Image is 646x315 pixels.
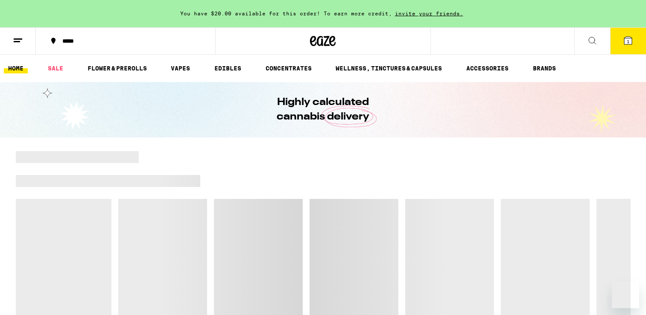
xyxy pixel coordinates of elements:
[4,63,28,73] a: HOME
[253,95,394,124] h1: Highly calculated cannabis delivery
[462,63,513,73] a: ACCESSORIES
[331,63,446,73] a: WELLNESS, TINCTURES & CAPSULES
[392,11,466,16] span: invite your friends.
[83,63,151,73] a: FLOWER & PREROLLS
[167,63,194,73] a: VAPES
[261,63,316,73] a: CONCENTRATES
[44,63,67,73] a: SALE
[529,63,560,73] a: BRANDS
[612,281,639,308] iframe: Button to launch messaging window
[180,11,392,16] span: You have $20.00 available for this order! To earn more credit,
[627,39,629,44] span: 1
[210,63,246,73] a: EDIBLES
[610,28,646,54] button: 1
